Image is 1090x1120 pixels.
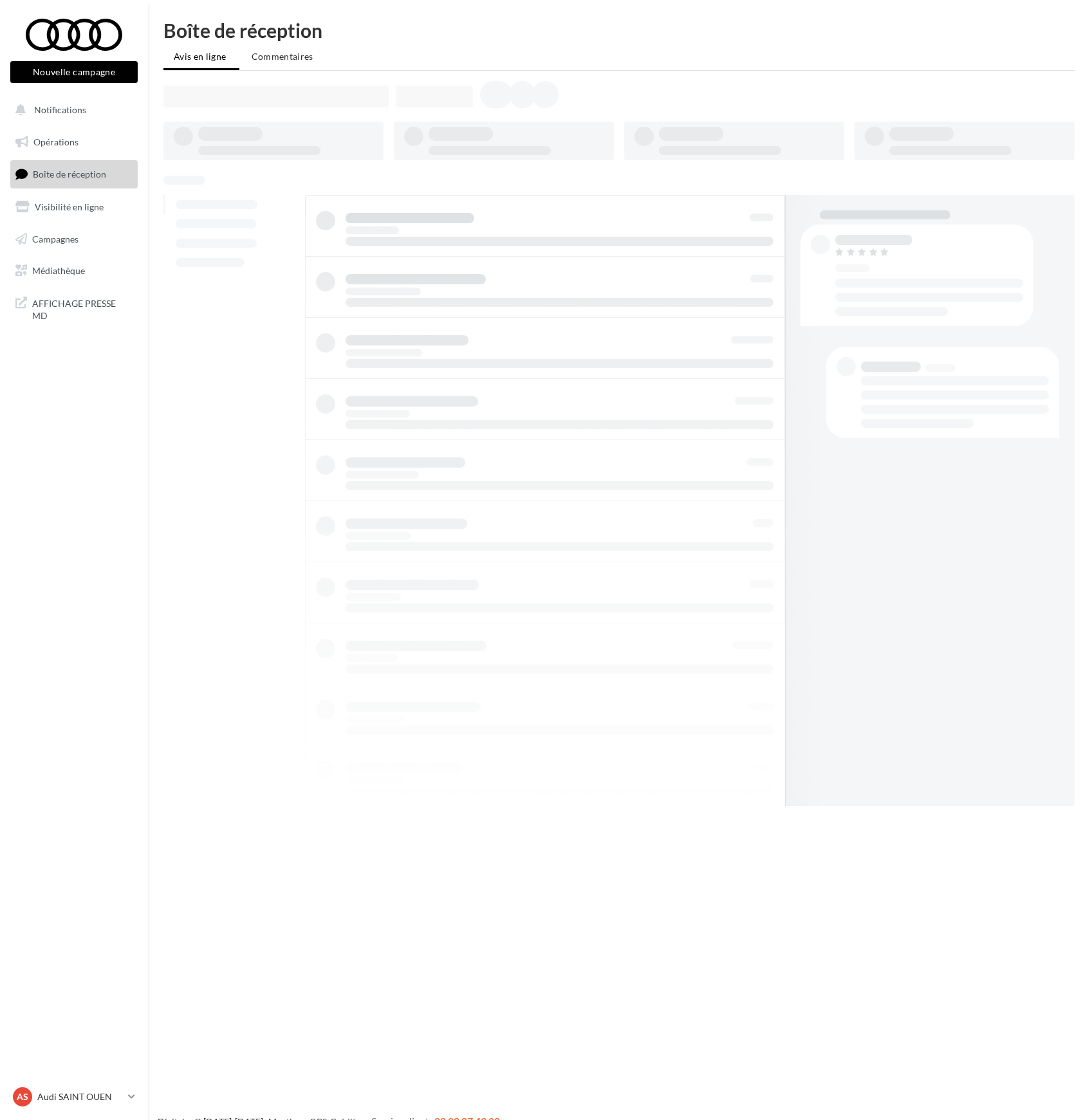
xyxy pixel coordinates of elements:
[8,129,140,156] a: Opérations
[163,21,1075,40] div: Boîte de réception
[32,295,133,322] span: AFFICHAGE PRESSE MD
[10,61,138,83] button: Nouvelle campagne
[8,257,140,284] a: Médiathèque
[252,51,313,62] span: Commentaires
[33,169,106,179] span: Boîte de réception
[8,194,140,221] a: Visibilité en ligne
[8,226,140,253] a: Campagnes
[8,96,135,124] button: Notifications
[37,1090,123,1103] p: Audi SAINT OUEN
[10,1085,138,1109] a: AS Audi SAINT OUEN
[34,104,86,115] span: Notifications
[35,201,104,212] span: Visibilité en ligne
[8,160,140,188] a: Boîte de réception
[32,265,85,276] span: Médiathèque
[17,1090,28,1103] span: AS
[8,289,140,327] a: AFFICHAGE PRESSE MD
[33,136,79,147] span: Opérations
[32,233,79,244] span: Campagnes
